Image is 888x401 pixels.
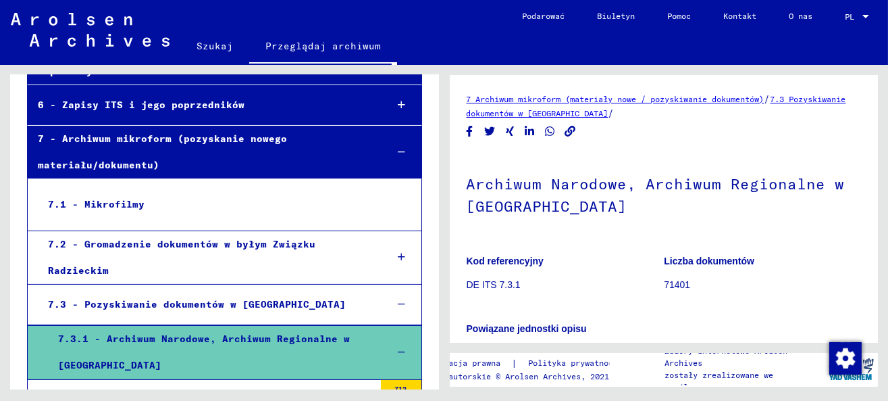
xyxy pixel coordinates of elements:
[503,123,517,140] button: Udostępnij na Xing
[467,174,845,216] font: Archiwum Narodowe, Archiwum Regionalne w [GEOGRAPHIC_DATA]
[420,371,609,381] font: Prawa autorskie © Arolsen Archives, 2021
[420,356,511,371] a: Informacja prawna
[197,40,233,52] font: Szukaj
[597,11,635,21] font: Biuletyn
[845,11,854,22] font: PL
[664,279,690,290] font: 71401
[420,358,500,368] font: Informacja prawna
[38,39,365,77] font: 5 - Marsze Śmierci, identyfikacja nieznanych poległych i procesy nazistowskie
[180,30,249,62] a: Szukaj
[467,94,764,104] a: 7 Archiwum mikroform (materiały nowe / pozyskiwanie dokumentów)
[563,123,577,140] button: Kopiuj link
[517,356,639,371] a: Polityka prywatności
[523,123,537,140] button: Udostępnij na LinkedIn
[543,123,557,140] button: Udostępnij na WhatsAppie
[48,298,346,310] font: 7.3 - Pozyskiwanie dokumentów w [GEOGRAPHIC_DATA]
[58,333,350,371] font: 7.3.1 - Archiwum Narodowe, Archiwum Regionalne w [GEOGRAPHIC_DATA]
[528,358,623,368] font: Polityka prywatności
[48,238,315,277] font: 7.2 - Gromadzenie dokumentów w byłym Związku Radzieckim
[764,93,771,105] font: /
[483,123,497,140] button: Udostępnij na Twitterze
[38,99,244,111] font: 6 - Zapisy ITS i jego poprzedników
[829,342,862,375] img: Zmiana zgody
[48,198,145,210] font: 7.1 - Mikrofilmy
[395,385,407,394] font: 712
[826,352,877,386] img: yv_logo.png
[511,357,517,369] font: |
[467,323,587,334] font: Powiązane jednostki opisu
[664,256,754,266] font: Liczba dokumentów
[265,40,381,52] font: Przeglądaj archiwum
[463,123,477,140] button: Udostępnij na Facebooku
[467,279,521,290] font: DE ITS 7.3.1
[789,11,812,21] font: O nas
[522,11,565,21] font: Podarować
[723,11,756,21] font: Kontakt
[11,13,169,47] img: Arolsen_neg.svg
[608,107,615,119] font: /
[249,30,397,65] a: Przeglądaj archiwum
[667,11,691,21] font: Pomoc
[38,133,287,171] font: 7 - Archiwum mikroform (pozyskanie nowego materiału/dokumentu)
[664,370,773,392] font: zostały zrealizowane we współpracy z
[467,256,544,266] font: Kod referencyjny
